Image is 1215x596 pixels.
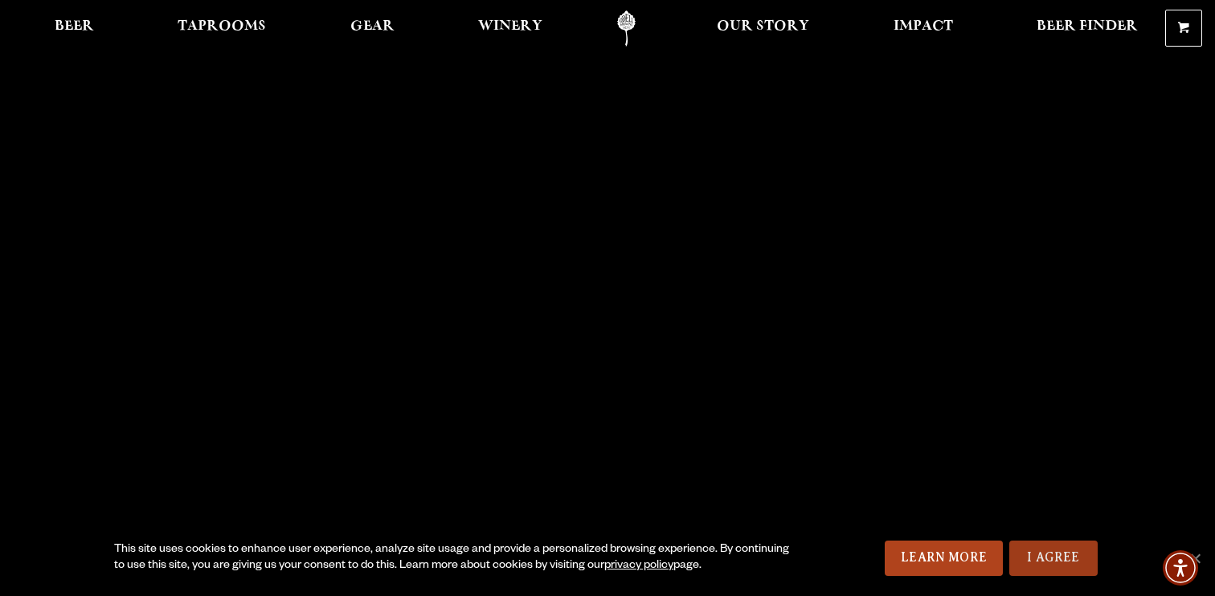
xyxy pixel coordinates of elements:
a: Impact [883,10,963,47]
span: Our Story [717,20,809,33]
span: Beer [55,20,94,33]
a: Beer Finder [1026,10,1148,47]
a: I Agree [1009,541,1098,576]
a: privacy policy [604,560,673,573]
a: Taprooms [167,10,276,47]
span: Gear [350,20,395,33]
div: This site uses cookies to enhance user experience, analyze site usage and provide a personalized ... [114,542,795,574]
a: Our Story [706,10,820,47]
a: Learn More [885,541,1003,576]
a: Gear [340,10,405,47]
span: Winery [478,20,542,33]
a: Beer [44,10,104,47]
a: Odell Home [596,10,657,47]
div: Accessibility Menu [1163,550,1198,586]
span: Taprooms [178,20,266,33]
span: Beer Finder [1037,20,1138,33]
span: Impact [894,20,953,33]
a: Winery [468,10,553,47]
